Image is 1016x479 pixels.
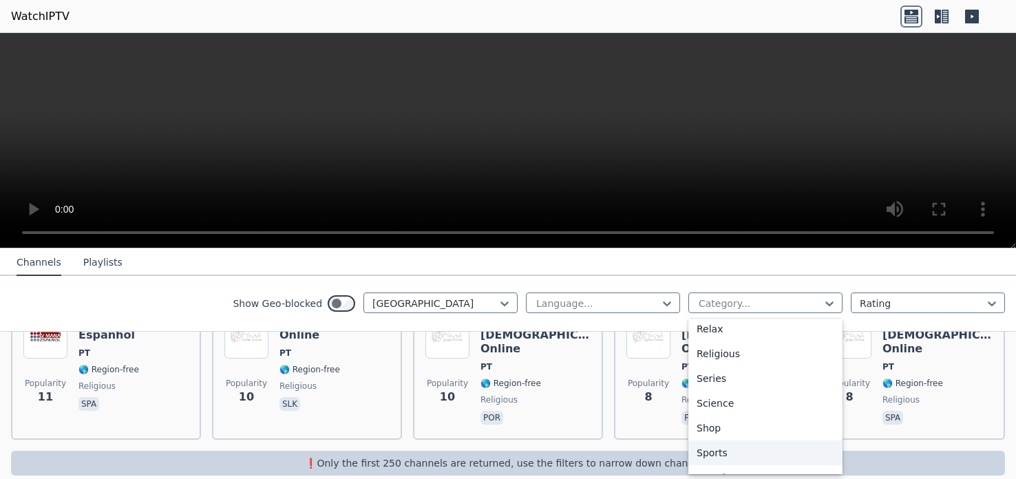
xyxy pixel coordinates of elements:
span: PT [78,348,90,359]
span: Popularity [25,378,66,389]
label: Show Geo-blocked [233,297,322,310]
span: 🌎 Region-free [681,378,742,389]
span: 11 [38,389,53,405]
p: slk [279,397,300,411]
span: Popularity [427,378,468,389]
img: TV Mana Espanhol [23,315,67,359]
span: religious [279,381,317,392]
span: PT [882,361,894,372]
span: Popularity [226,378,267,389]
span: religious [882,394,920,405]
img: Mana Eglise Online [626,315,670,359]
p: spa [882,411,903,425]
p: por [480,411,503,425]
span: PT [681,361,693,372]
div: Series [688,366,843,391]
p: ❗️Only the first 250 channels are returned, use the filters to narrow down channels. [17,456,999,470]
div: Sports [688,440,843,465]
span: religious [78,381,116,392]
button: Channels [17,250,61,276]
div: Science [688,391,843,416]
div: Shop [688,416,843,440]
img: Mana Igreja Online [425,315,469,359]
span: 🌎 Region-free [279,364,340,375]
span: 10 [440,389,455,405]
span: 8 [644,389,652,405]
img: Mana Cirkev Online [224,315,268,359]
span: Popularity [628,378,669,389]
img: Mana Iglesia Online [827,315,871,359]
p: fra [681,411,703,425]
button: Playlists [83,250,123,276]
span: 🌎 Region-free [480,378,541,389]
span: 🌎 Region-free [78,364,139,375]
span: Popularity [829,378,870,389]
span: PT [480,361,492,372]
div: Religious [688,341,843,366]
a: WatchIPTV [11,8,70,25]
span: 🌎 Region-free [882,378,943,389]
div: Relax [688,317,843,341]
p: spa [78,397,99,411]
span: religious [480,394,518,405]
h6: Mana [DEMOGRAPHIC_DATA] Online [480,315,591,356]
h6: Mana [DEMOGRAPHIC_DATA] Online [882,315,993,356]
span: 8 [845,389,853,405]
h6: Mana [DEMOGRAPHIC_DATA] Online [681,315,792,356]
span: 10 [239,389,254,405]
span: PT [279,348,291,359]
span: religious [681,394,719,405]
